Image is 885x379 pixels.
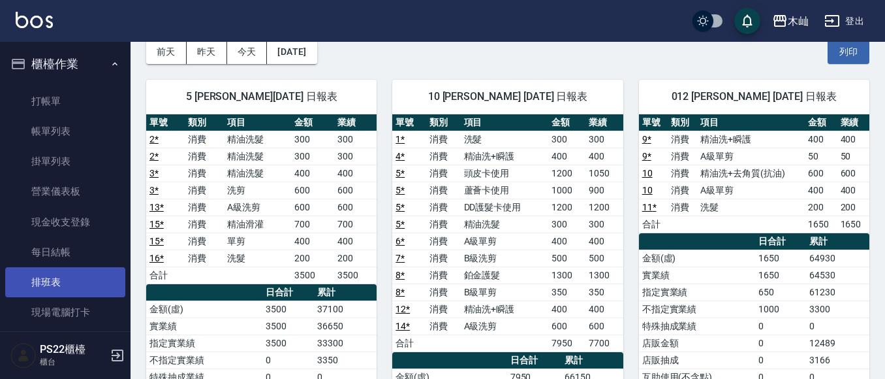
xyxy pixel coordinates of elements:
td: 3500 [291,267,334,284]
span: 5 [PERSON_NAME][DATE] 日報表 [162,90,361,103]
td: 3500 [262,301,314,318]
th: 業績 [837,114,869,131]
td: 61230 [806,284,869,301]
td: 精油洗+瞬護 [697,131,805,148]
button: save [734,8,760,34]
td: 50 [805,148,837,165]
td: 消費 [668,131,697,148]
td: A級單剪 [461,233,548,250]
td: 金額(虛) [639,250,755,267]
td: 1300 [548,267,585,284]
td: 消費 [426,216,460,233]
td: 7700 [585,335,623,352]
table: a dense table [639,114,869,233]
h5: PS22櫃檯 [40,343,106,356]
td: 600 [291,199,334,216]
td: 400 [585,148,623,165]
td: 37100 [314,301,377,318]
th: 項目 [224,114,291,131]
td: 3300 [806,301,869,318]
td: 400 [334,233,377,250]
td: 1200 [548,165,585,182]
td: 400 [291,233,334,250]
span: 012 [PERSON_NAME] [DATE] 日報表 [655,90,854,103]
td: 消費 [426,148,460,165]
td: 300 [291,131,334,148]
td: A級單剪 [697,148,805,165]
td: 指定實業績 [146,335,262,352]
td: 400 [805,131,837,148]
td: 36650 [314,318,377,335]
p: 櫃台 [40,356,106,368]
a: 打帳單 [5,86,125,116]
a: 現場電腦打卡 [5,297,125,327]
td: 蘆薈卡使用 [461,182,548,199]
td: 消費 [185,233,223,250]
th: 單號 [639,114,668,131]
td: 12489 [806,335,869,352]
td: 600 [291,182,334,199]
th: 累計 [314,284,377,301]
td: 0 [755,352,807,369]
td: 1650 [805,216,837,233]
button: 列印 [828,40,869,64]
span: 10 [PERSON_NAME] [DATE] 日報表 [408,90,607,103]
td: 7950 [548,335,585,352]
td: 400 [548,301,585,318]
td: 不指定實業績 [146,352,262,369]
button: [DATE] [267,40,317,64]
td: 400 [334,165,377,182]
td: 合計 [639,216,668,233]
td: 600 [548,318,585,335]
td: 消費 [185,216,223,233]
td: 500 [548,250,585,267]
td: 消費 [426,233,460,250]
td: 600 [837,165,869,182]
td: 消費 [426,131,460,148]
td: 店販抽成 [639,352,755,369]
td: 400 [548,233,585,250]
td: 64930 [806,250,869,267]
td: 600 [334,182,377,199]
td: 33300 [314,335,377,352]
td: 消費 [426,301,460,318]
td: DD護髮卡使用 [461,199,548,216]
th: 類別 [185,114,223,131]
th: 日合計 [755,233,807,250]
td: 300 [585,131,623,148]
td: 400 [585,301,623,318]
td: 精油滑灌 [224,216,291,233]
td: 1650 [755,250,807,267]
td: 200 [291,250,334,267]
th: 金額 [291,114,334,131]
td: 洗髮 [697,199,805,216]
td: 600 [585,318,623,335]
td: 0 [806,318,869,335]
img: Person [10,342,37,369]
td: 1650 [837,216,869,233]
td: 1200 [585,199,623,216]
td: 400 [585,233,623,250]
td: 0 [262,352,314,369]
a: 營業儀表板 [5,176,125,206]
td: 消費 [668,182,697,199]
td: 精油洗髮 [224,148,291,165]
td: 消費 [185,182,223,199]
td: 消費 [185,250,223,267]
td: 洗髮 [224,250,291,267]
td: 消費 [426,284,460,301]
td: 200 [334,250,377,267]
td: 消費 [668,148,697,165]
th: 項目 [697,114,805,131]
th: 累計 [561,352,623,369]
td: 300 [334,148,377,165]
a: 排班表 [5,267,125,297]
td: 消費 [426,267,460,284]
a: 10 [642,168,653,178]
td: B級單剪 [461,284,548,301]
td: 金額(虛) [146,301,262,318]
a: 掛單列表 [5,146,125,176]
td: 洗剪 [224,182,291,199]
td: 店販金額 [639,335,755,352]
th: 業績 [585,114,623,131]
